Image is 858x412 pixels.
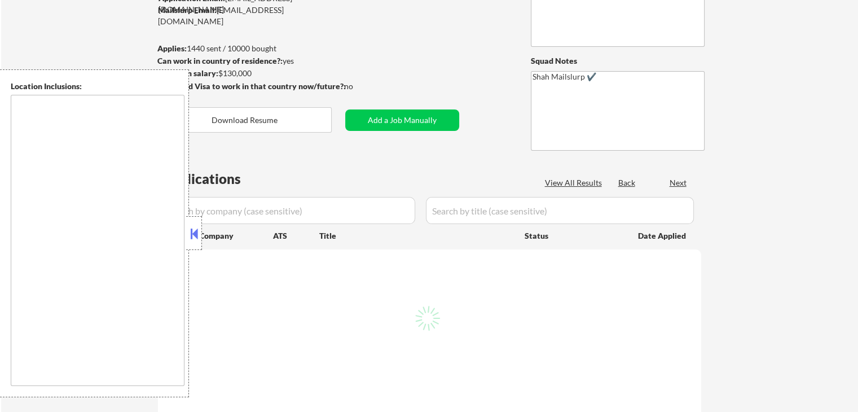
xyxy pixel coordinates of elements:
div: Next [670,177,688,189]
div: 1440 sent / 10000 bought [157,43,345,54]
button: Download Resume [158,107,332,133]
strong: Applies: [157,43,187,53]
div: Date Applied [638,230,688,242]
div: Squad Notes [531,55,705,67]
div: Company [199,230,273,242]
strong: Mailslurp Email: [158,5,217,15]
div: Back [618,177,636,189]
div: Location Inclusions: [11,81,184,92]
input: Search by title (case sensitive) [426,197,694,224]
div: Applications [161,172,273,186]
div: no [344,81,376,92]
div: Status [525,225,622,246]
strong: Can work in country of residence?: [157,56,283,65]
button: Add a Job Manually [345,109,459,131]
div: Title [319,230,514,242]
div: [EMAIL_ADDRESS][DOMAIN_NAME] [158,5,345,27]
strong: Will need Visa to work in that country now/future?: [158,81,346,91]
strong: Minimum salary: [157,68,218,78]
div: ATS [273,230,319,242]
div: yes [157,55,342,67]
div: $130,000 [157,68,345,79]
input: Search by company (case sensitive) [161,197,415,224]
div: View All Results [545,177,605,189]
